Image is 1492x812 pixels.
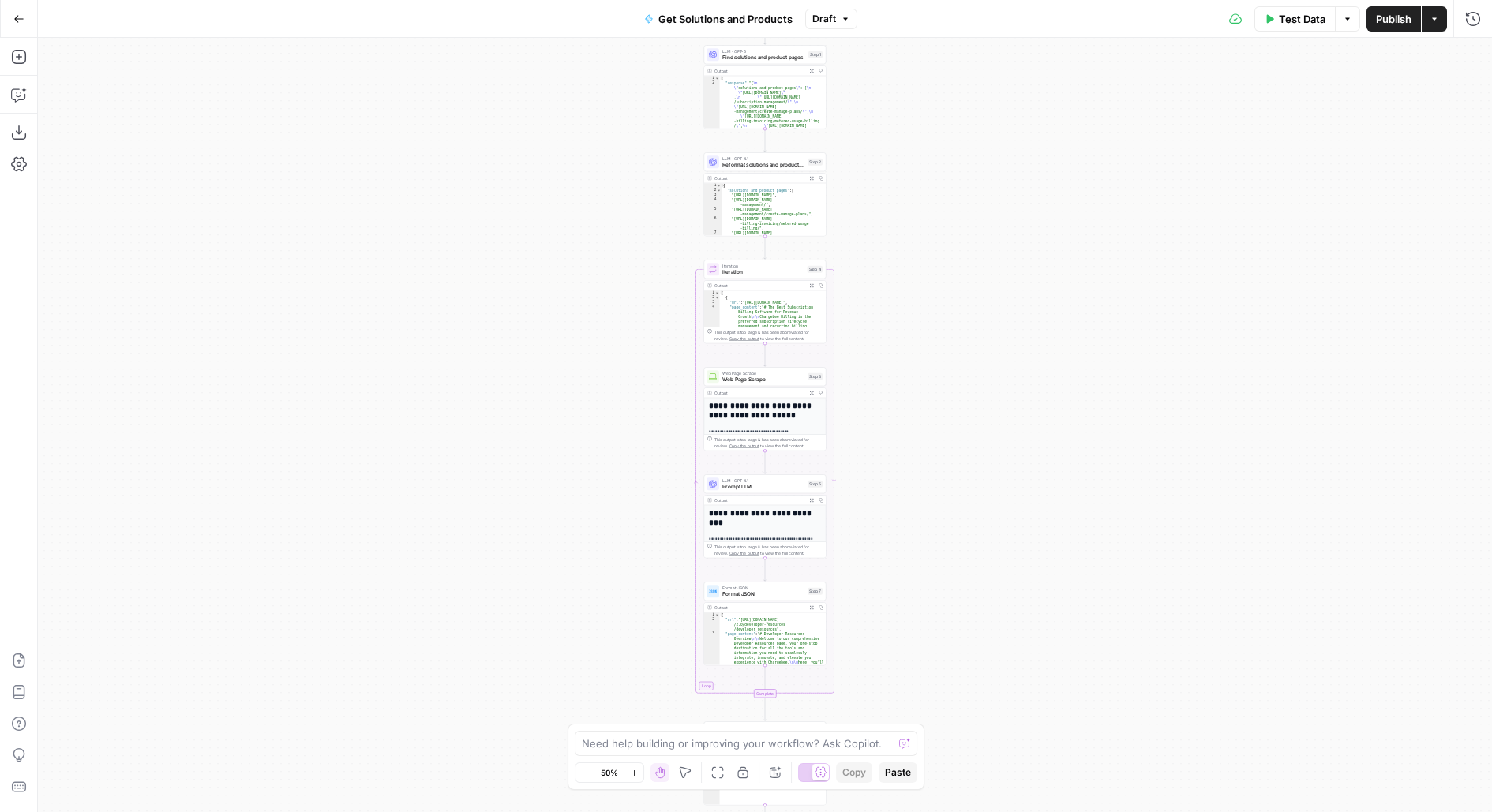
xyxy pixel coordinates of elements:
span: Toggle code folding, rows 1 through 4 [715,612,720,617]
span: LLM · GPT-5 [722,48,805,54]
div: 5 [704,207,722,216]
button: Paste [879,762,917,783]
div: Step 3 [808,373,823,380]
div: LLM · GPT-5Find solutions and product pagesStep 1Output{ "response":"{\n \"solutions_and_product_... [704,45,827,129]
div: 6 [704,216,722,230]
div: Step 2 [808,159,823,166]
span: Toggle code folding, rows 1 through 38 [717,183,722,188]
span: LLM · GPT-4.1 [722,477,804,484]
span: Prompt LLM [722,483,804,491]
g: Edge from step_4 to step_3 [764,343,767,366]
span: Publish [1376,11,1411,27]
div: 1 [704,76,720,80]
g: Edge from step_2 to step_4 [764,236,767,259]
span: Draft [812,12,836,26]
span: Copy the output [729,551,759,556]
button: Draft [805,9,857,29]
div: 1 [704,183,722,188]
span: Copy the output [729,336,759,341]
g: Edge from step_3 to step_5 [764,451,767,473]
div: This output is too large & has been abbreviated for review. to view the full content. [714,436,823,449]
g: Edge from step_4-iteration-end to step_6 [764,698,767,720]
span: Iteration [722,268,804,276]
div: Output [714,604,804,611]
span: Iteration [722,263,804,269]
div: 2 [704,295,720,300]
div: Write to GridAdd Row(s) in GridStep 6Output{ "rows_created":0} [704,721,827,805]
div: Output [714,283,804,289]
g: Edge from step_5 to step_7 [764,558,767,581]
div: This output is too large & has been abbreviated for review. to view the full content. [714,544,823,556]
button: Publish [1366,6,1421,32]
span: Toggle code folding, rows 1 through 3 [715,76,720,80]
span: Paste [885,765,911,780]
span: Web Page Scrape [722,376,804,384]
button: Test Data [1254,6,1335,32]
div: 2 [704,617,720,631]
div: 4 [704,197,722,207]
div: Output [714,68,804,74]
div: 1 [704,612,720,617]
span: Copy the output [729,443,759,448]
div: Format JSONFormat JSONStep 7Output{ "url":"[URL][DOMAIN_NAME] /2.0/developer-resources /developer... [704,582,827,665]
div: This output is too large & has been abbreviated for review. to view the full content. [714,329,823,342]
div: Output [714,497,804,503]
div: Step 1 [808,51,823,58]
button: Get Solutions and Products [635,6,802,32]
div: 3 [704,300,720,305]
span: Format JSON [722,585,804,591]
span: Toggle code folding, rows 2 through 37 [717,188,722,193]
g: Edge from step_1 to step_2 [764,129,767,152]
span: LLM · GPT-4.1 [722,155,804,162]
span: Toggle code folding, rows 1 through 6 [715,290,720,295]
div: Step 7 [808,588,823,595]
span: Web Page Scrape [722,370,804,376]
g: Edge from start to step_1 [764,21,767,44]
div: 7 [704,230,722,240]
div: 2 [704,188,722,193]
div: Complete [754,689,777,698]
div: LLM · GPT-4.1Reformat solutions and product pagesStep 2Output{ "solutions_and_product_pages":[ "[... [704,152,827,236]
div: 1 [704,290,720,295]
span: Test Data [1279,11,1325,27]
div: Output [714,390,804,396]
span: Find solutions and product pages [722,54,805,62]
span: Reformat solutions and product pages [722,161,804,169]
span: Format JSON [722,590,804,598]
div: 2 [704,80,720,379]
span: Get Solutions and Products [658,11,793,27]
div: Step 5 [808,481,823,488]
span: 50% [601,766,618,779]
span: Copy [842,765,866,780]
button: Copy [836,762,872,783]
span: Toggle code folding, rows 2 through 5 [715,295,720,300]
div: Step 4 [808,266,823,273]
div: 3 [704,193,722,197]
div: Output [714,175,804,181]
div: LoopIterationIterationStep 4Output[ { "url":"[URL][DOMAIN_NAME]", "page_content":"# The Best Subs... [704,260,827,343]
div: Complete [704,689,827,698]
